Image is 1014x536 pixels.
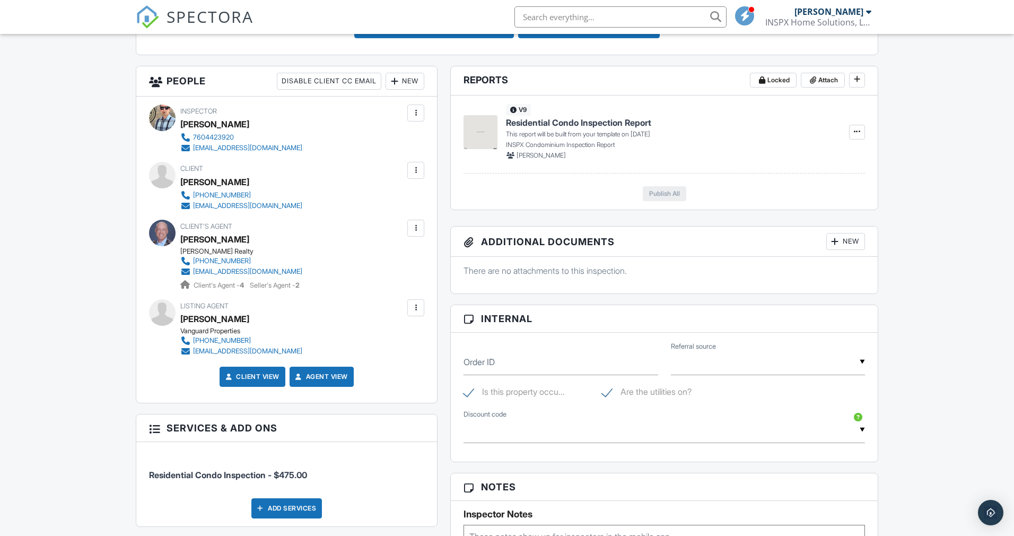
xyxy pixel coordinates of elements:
[149,470,307,480] span: Residential Condo Inspection - $475.00
[194,281,246,289] span: Client's Agent -
[180,143,302,153] a: [EMAIL_ADDRESS][DOMAIN_NAME]
[180,165,203,172] span: Client
[180,327,311,335] div: Vanguard Properties
[180,231,249,247] a: [PERSON_NAME]
[180,247,311,256] div: [PERSON_NAME] Realty
[451,305,878,333] h3: Internal
[180,132,302,143] a: 7604423920
[193,347,302,356] div: [EMAIL_ADDRESS][DOMAIN_NAME]
[180,302,229,310] span: Listing Agent
[180,335,302,346] a: [PHONE_NUMBER]
[277,73,381,90] div: Disable Client CC Email
[765,17,871,28] div: INSPX Home Solutions, LLC
[386,73,424,90] div: New
[671,342,716,351] label: Referral source
[180,107,217,115] span: Inspector
[180,174,249,190] div: [PERSON_NAME]
[826,233,865,250] div: New
[180,190,302,201] a: [PHONE_NUMBER]
[295,281,300,289] strong: 2
[464,356,495,368] label: Order ID
[193,336,251,345] div: [PHONE_NUMBER]
[180,222,232,230] span: Client's Agent
[193,202,302,210] div: [EMAIL_ADDRESS][DOMAIN_NAME]
[136,66,437,97] h3: People
[251,498,322,518] div: Add Services
[451,473,878,501] h3: Notes
[193,267,302,276] div: [EMAIL_ADDRESS][DOMAIN_NAME]
[149,450,424,489] li: Service: Residential Condo Inspection
[978,500,1003,525] div: Open Intercom Messenger
[193,257,251,265] div: [PHONE_NUMBER]
[193,191,251,200] div: [PHONE_NUMBER]
[464,265,865,276] p: There are no attachments to this inspection.
[180,201,302,211] a: [EMAIL_ADDRESS][DOMAIN_NAME]
[451,227,878,257] h3: Additional Documents
[167,5,253,28] span: SPECTORA
[136,5,159,29] img: The Best Home Inspection Software - Spectora
[136,414,437,442] h3: Services & Add ons
[514,6,727,28] input: Search everything...
[180,311,249,327] a: [PERSON_NAME]
[136,14,253,37] a: SPECTORA
[223,371,279,382] a: Client View
[193,133,234,142] div: 7604423920
[180,256,302,266] a: [PHONE_NUMBER]
[193,144,302,152] div: [EMAIL_ADDRESS][DOMAIN_NAME]
[602,387,692,400] label: Are the utilities on?
[180,116,249,132] div: [PERSON_NAME]
[464,410,506,419] label: Discount code
[180,266,302,277] a: [EMAIL_ADDRESS][DOMAIN_NAME]
[180,346,302,357] a: [EMAIL_ADDRESS][DOMAIN_NAME]
[293,371,348,382] a: Agent View
[240,281,244,289] strong: 4
[464,387,565,400] label: Is this property occupied?
[464,509,865,520] h5: Inspector Notes
[794,6,863,17] div: [PERSON_NAME]
[250,281,300,289] span: Seller's Agent -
